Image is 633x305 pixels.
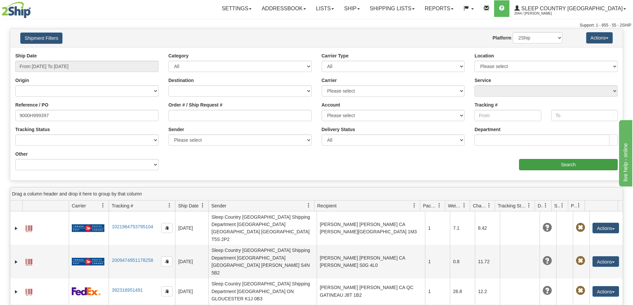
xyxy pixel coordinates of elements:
[97,200,109,211] a: Carrier filter column settings
[543,256,552,266] span: Unknown
[554,202,560,209] span: Shipment Issues
[483,200,495,211] a: Charge filter column settings
[20,33,62,44] button: Shipment Filters
[168,102,223,108] label: Order # / Ship Request #
[2,23,631,28] div: Support: 1 - 855 - 55 - 2SHIP
[317,202,337,209] span: Recipient
[514,10,564,17] span: 2044 / [PERSON_NAME]
[15,126,50,133] label: Tracking Status
[573,200,584,211] a: Pickup Status filter column settings
[423,202,437,209] span: Packages
[13,288,20,295] a: Expand
[72,202,86,209] span: Carrier
[15,52,37,59] label: Ship Date
[475,110,541,121] input: From
[317,278,425,304] td: [PERSON_NAME] [PERSON_NAME] CA QC GATINEAU J8T 1B2
[475,102,497,108] label: Tracking #
[434,200,445,211] a: Packages filter column settings
[592,223,619,233] button: Actions
[112,224,153,229] a: 1021964753795104
[13,259,20,265] a: Expand
[317,211,425,245] td: [PERSON_NAME] [PERSON_NAME] CA [PERSON_NAME][GEOGRAPHIC_DATA] 1M3
[509,0,631,17] a: Sleep Country [GEOGRAPHIC_DATA] 2044 / [PERSON_NAME]
[450,278,475,304] td: 26.8
[448,202,462,209] span: Weight
[208,245,317,278] td: Sleep Country [GEOGRAPHIC_DATA] Shipping Department [GEOGRAPHIC_DATA] [GEOGRAPHIC_DATA] [PERSON_N...
[543,286,552,295] span: Unknown
[112,258,153,263] a: 2009474951178258
[303,200,314,211] a: Sender filter column settings
[475,52,494,59] label: Location
[5,4,61,12] div: live help - online
[520,6,623,11] span: Sleep Country [GEOGRAPHIC_DATA]
[26,286,32,296] a: Label
[197,200,208,211] a: Ship Date filter column settings
[576,286,585,295] span: Pickup Not Assigned
[2,2,31,18] img: logo2044.jpg
[557,200,568,211] a: Shipment Issues filter column settings
[420,0,459,17] a: Reports
[72,287,101,295] img: 2 - FedEx Express®
[425,245,450,278] td: 1
[10,188,623,200] div: grid grouping header
[519,159,618,170] input: Search
[322,77,337,84] label: Carrier
[211,202,226,209] span: Sender
[475,278,500,304] td: 12.2
[112,202,133,209] span: Tracking #
[498,202,527,209] span: Tracking Status
[365,0,420,17] a: Shipping lists
[409,200,420,211] a: Recipient filter column settings
[592,286,619,297] button: Actions
[459,200,470,211] a: Weight filter column settings
[168,77,194,84] label: Destination
[208,278,317,304] td: Sleep Country [GEOGRAPHIC_DATA] Shipping Department [GEOGRAPHIC_DATA] ON GLOUCESTER K1J 0B3
[217,0,257,17] a: Settings
[492,35,511,41] label: Platform
[450,211,475,245] td: 7.1
[473,202,487,209] span: Charge
[168,52,189,59] label: Category
[475,77,491,84] label: Service
[586,32,613,43] button: Actions
[161,286,172,296] button: Copy to clipboard
[15,102,49,108] label: Reference / PO
[576,256,585,266] span: Pickup Not Assigned
[208,211,317,245] td: Sleep Country [GEOGRAPHIC_DATA] Shipping Department [GEOGRAPHIC_DATA] [GEOGRAPHIC_DATA] [GEOGRAPH...
[450,245,475,278] td: 0.8
[322,102,340,108] label: Account
[175,278,208,304] td: [DATE]
[322,52,349,59] label: Carrier Type
[592,256,619,267] button: Actions
[164,200,175,211] a: Tracking # filter column settings
[72,224,104,232] img: 20 - Canada Post
[161,223,172,233] button: Copy to clipboard
[523,200,535,211] a: Tracking Status filter column settings
[538,202,543,209] span: Delivery Status
[543,223,552,232] span: Unknown
[317,245,425,278] td: [PERSON_NAME] [PERSON_NAME] CA [PERSON_NAME] S0G 4L0
[178,202,198,209] span: Ship Date
[15,77,29,84] label: Origin
[112,287,143,293] a: 392316951491
[72,258,104,266] img: 20 - Canada Post
[26,222,32,233] a: Label
[551,110,618,121] input: To
[618,118,632,186] iframe: chat widget
[322,126,355,133] label: Delivery Status
[475,211,500,245] td: 8.42
[175,245,208,278] td: [DATE]
[425,278,450,304] td: 1
[339,0,365,17] a: Ship
[13,225,20,232] a: Expand
[257,0,311,17] a: Addressbook
[540,200,551,211] a: Delivery Status filter column settings
[311,0,339,17] a: Lists
[161,257,172,267] button: Copy to clipboard
[15,151,28,157] label: Other
[168,126,184,133] label: Sender
[425,211,450,245] td: 1
[475,126,500,133] label: Department
[26,256,32,267] a: Label
[475,245,500,278] td: 11.72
